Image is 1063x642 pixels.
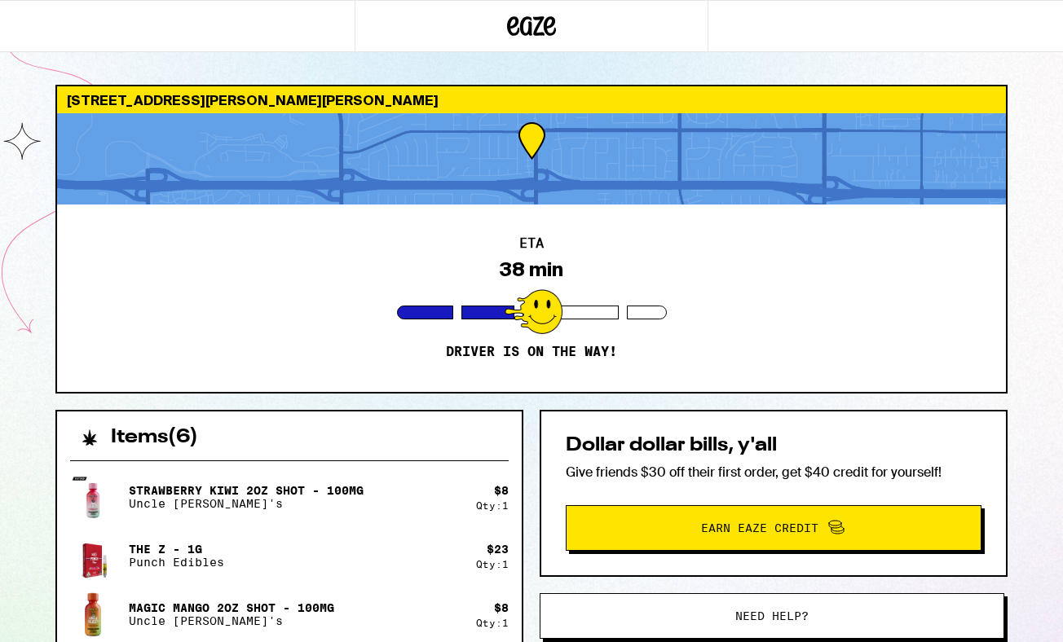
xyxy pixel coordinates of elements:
[57,86,1006,113] div: [STREET_ADDRESS][PERSON_NAME][PERSON_NAME]
[129,484,364,497] p: Strawberry Kiwi 2oz Shot - 100mg
[566,464,981,481] p: Give friends $30 off their first order, get $40 credit for yourself!
[129,614,334,627] p: Uncle [PERSON_NAME]'s
[476,618,509,628] div: Qty: 1
[70,526,116,585] img: Punch Edibles - The Z - 1g
[540,593,1004,639] button: Need help?
[129,497,364,510] p: Uncle [PERSON_NAME]'s
[494,484,509,497] div: $ 8
[701,522,818,534] span: Earn Eaze Credit
[70,591,116,637] img: Uncle Arnie's - Magic Mango 2oz Shot - 100mg
[735,610,809,622] span: Need help?
[566,505,981,551] button: Earn Eaze Credit
[129,556,224,569] p: Punch Edibles
[129,543,224,556] p: The Z - 1g
[476,559,509,569] div: Qty: 1
[500,258,563,281] div: 38 min
[566,436,981,455] h2: Dollar dollar bills, y'all
[494,601,509,614] div: $ 8
[487,543,509,556] div: $ 23
[958,593,1047,634] iframe: Opens a widget where you can find more information
[70,474,116,520] img: Uncle Arnie's - Strawberry Kiwi 2oz Shot - 100mg
[129,601,334,614] p: Magic Mango 2oz Shot - 100mg
[446,344,617,360] p: Driver is on the way!
[519,237,544,250] h2: ETA
[476,500,509,511] div: Qty: 1
[111,428,198,447] h2: Items ( 6 )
